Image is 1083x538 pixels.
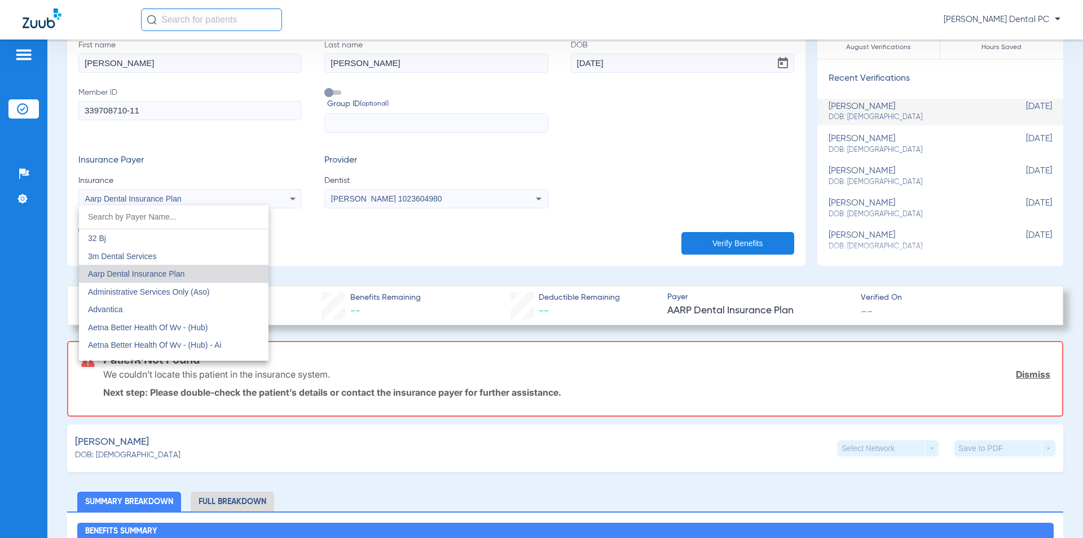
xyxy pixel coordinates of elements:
span: Advantica [88,305,122,314]
span: Aetna Better Health Of Wv - (Hub) [88,323,208,332]
span: Aetna Better Health Of Wv - (Hub) - Ai [88,340,222,349]
span: Aetna Dental Plans [88,358,156,368]
span: Administrative Services Only (Aso) [88,287,210,296]
span: Aarp Dental Insurance Plan [88,269,184,278]
span: 32 Bj [88,234,106,243]
input: dropdown search [79,205,268,229]
iframe: Chat Widget [1027,484,1083,538]
span: 3m Dental Services [88,252,156,261]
